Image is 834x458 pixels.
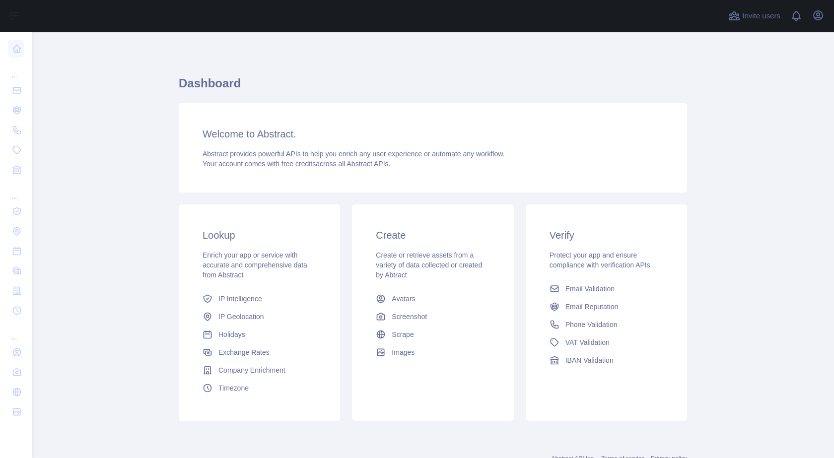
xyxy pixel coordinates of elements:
[199,343,320,361] a: Exchange Rates
[565,355,614,365] span: IBAN Validation
[550,228,663,242] h3: Verify
[8,322,24,341] div: ...
[392,329,414,339] span: Scrape
[203,251,307,279] span: Enrich your app or service with accurate and comprehensive data from Abstract
[8,181,24,200] div: ...
[203,228,316,242] h3: Lookup
[546,280,667,298] a: Email Validation
[565,302,619,312] span: Email Reputation
[565,337,610,347] span: VAT Validation
[199,326,320,343] a: Holidays
[546,298,667,316] a: Email Reputation
[392,294,415,304] span: Avatars
[218,294,262,304] span: IP Intelligence
[372,343,493,361] a: Images
[565,320,618,329] span: Phone Validation
[376,251,482,279] span: Create or retrieve assets from a variety of data collected or created by Abtract
[392,347,415,357] span: Images
[281,160,316,168] span: free credits
[372,308,493,326] a: Screenshot
[546,316,667,333] a: Phone Validation
[203,127,663,141] h3: Welcome to Abstract.
[218,383,249,393] span: Timezone
[546,351,667,369] a: IBAN Validation
[726,8,782,24] button: Invite users
[199,379,320,397] a: Timezone
[199,361,320,379] a: Company Enrichment
[218,312,264,322] span: IP Geolocation
[218,329,245,339] span: Holidays
[218,347,270,357] span: Exchange Rates
[218,365,285,375] span: Company Enrichment
[392,312,427,322] span: Screenshot
[372,290,493,308] a: Avatars
[203,160,390,168] span: Your account comes with across all Abstract APIs.
[179,75,687,99] h1: Dashboard
[546,333,667,351] a: VAT Validation
[8,60,24,79] div: ...
[203,150,505,158] span: Abstract provides powerful APIs to help you enrich any user experience or automate any workflow.
[742,10,780,22] span: Invite users
[565,284,615,294] span: Email Validation
[376,228,489,242] h3: Create
[372,326,493,343] a: Scrape
[199,308,320,326] a: IP Geolocation
[199,290,320,308] a: IP Intelligence
[550,251,650,269] span: Protect your app and ensure compliance with verification APIs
